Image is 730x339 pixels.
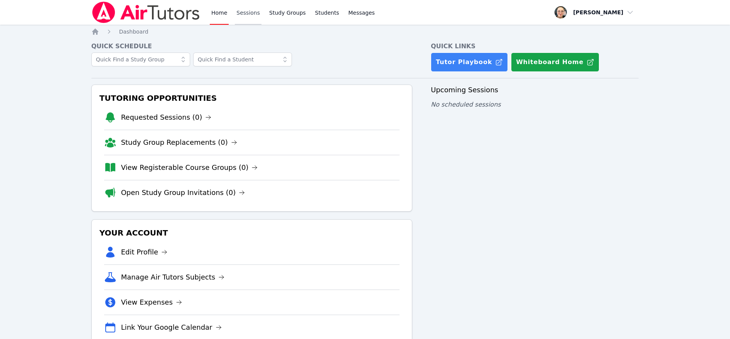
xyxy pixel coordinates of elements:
span: No scheduled sessions [431,101,501,108]
a: Link Your Google Calendar [121,322,222,333]
a: Study Group Replacements (0) [121,137,237,148]
a: Tutor Playbook [431,53,508,72]
a: Open Study Group Invitations (0) [121,187,245,198]
input: Quick Find a Student [193,53,292,66]
nav: Breadcrumb [91,28,639,36]
h3: Upcoming Sessions [431,85,639,95]
a: Dashboard [119,28,148,36]
a: View Registerable Course Groups (0) [121,162,258,173]
img: Air Tutors [91,2,201,23]
h3: Tutoring Opportunities [98,91,406,105]
a: Manage Air Tutors Subjects [121,272,225,283]
a: Requested Sessions (0) [121,112,212,123]
button: Whiteboard Home [511,53,599,72]
h4: Quick Links [431,42,639,51]
input: Quick Find a Study Group [91,53,190,66]
span: Messages [348,9,375,17]
h3: Your Account [98,226,406,240]
h4: Quick Schedule [91,42,413,51]
span: Dashboard [119,29,148,35]
a: Edit Profile [121,247,168,258]
a: View Expenses [121,297,182,308]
